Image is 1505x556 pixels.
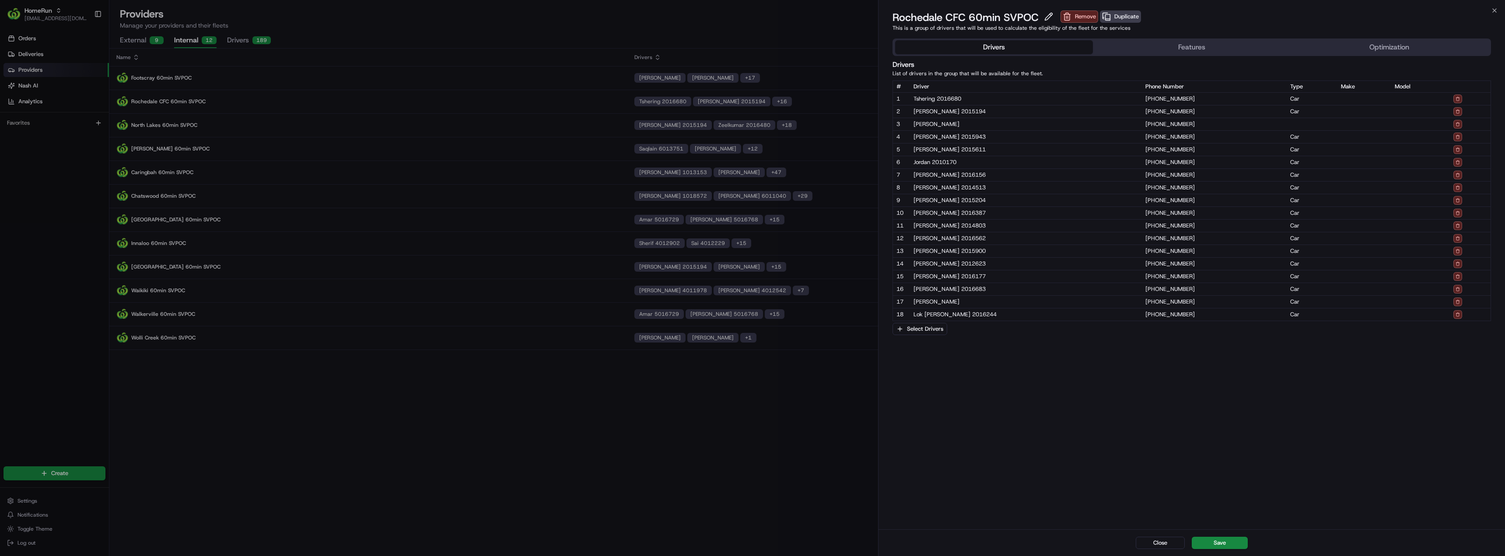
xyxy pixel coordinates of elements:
[1391,81,1450,93] th: Model
[1287,105,1337,118] td: car
[1100,10,1141,23] button: Duplicate
[892,245,910,258] td: 13
[1145,171,1195,179] span: [PHONE_NUMBER]
[1142,81,1287,93] th: Phone Number
[1145,285,1284,293] a: [PHONE_NUMBER]
[913,133,1018,141] span: [PERSON_NAME] 2015943
[913,146,1018,154] span: [PERSON_NAME] 2015611
[1287,245,1337,258] td: car
[1287,207,1337,220] td: car
[913,196,1018,204] span: [PERSON_NAME] 2015204
[1145,234,1284,242] a: [PHONE_NUMBER]
[913,273,1018,280] span: [PERSON_NAME] 2016177
[913,120,1018,128] span: [PERSON_NAME]
[892,81,910,93] th: #
[892,323,947,335] button: Select Drivers
[892,143,910,156] td: 5
[1145,196,1195,204] span: [PHONE_NUMBER]
[1192,537,1248,549] button: Save
[1145,95,1284,103] a: [PHONE_NUMBER]
[892,24,1491,31] p: This is a group of drivers that will be used to calculate the eligibility of the fleet for the se...
[1145,209,1284,217] a: [PHONE_NUMBER]
[1145,146,1195,154] span: [PHONE_NUMBER]
[1145,247,1195,255] span: [PHONE_NUMBER]
[1145,209,1195,217] span: [PHONE_NUMBER]
[913,247,1018,255] span: [PERSON_NAME] 2015900
[913,209,1018,217] span: [PERSON_NAME] 2016387
[913,298,1018,306] span: [PERSON_NAME]
[1145,120,1195,128] span: [PHONE_NUMBER]
[892,194,910,207] td: 9
[892,70,1491,77] p: List of drivers in the group that will be available for the fleet.
[892,10,1059,24] div: Rochedale CFC 60min SVPOC
[892,118,910,131] td: 3
[892,296,910,308] td: 17
[1145,247,1284,255] a: [PHONE_NUMBER]
[1287,270,1337,283] td: car
[892,131,910,143] td: 4
[1136,537,1185,549] button: Close
[1145,285,1195,293] span: [PHONE_NUMBER]
[892,258,910,270] td: 14
[1145,184,1284,192] a: [PHONE_NUMBER]
[1145,133,1284,141] a: [PHONE_NUMBER]
[1287,143,1337,156] td: car
[1287,169,1337,182] td: car
[913,108,1018,115] span: [PERSON_NAME] 2015194
[892,156,910,169] td: 6
[892,283,910,296] td: 16
[1145,298,1195,306] span: [PHONE_NUMBER]
[892,232,910,245] td: 12
[1287,156,1337,169] td: car
[1145,184,1195,192] span: [PHONE_NUMBER]
[1145,273,1195,280] span: [PHONE_NUMBER]
[1145,196,1284,204] a: [PHONE_NUMBER]
[1287,283,1337,296] td: car
[913,95,1018,103] span: Tshering 2016680
[1145,158,1284,166] a: [PHONE_NUMBER]
[913,171,1018,179] span: [PERSON_NAME] 2016156
[1291,40,1488,54] button: Optimization
[892,182,910,194] td: 8
[1337,81,1391,93] th: Make
[1100,10,1141,24] button: Duplicate
[1145,260,1195,268] span: [PHONE_NUMBER]
[913,260,1018,268] span: [PERSON_NAME] 2012623
[1287,131,1337,143] td: car
[892,220,910,232] td: 11
[1145,108,1195,115] span: [PHONE_NUMBER]
[1287,258,1337,270] td: car
[1287,194,1337,207] td: car
[1287,308,1337,321] td: car
[1060,10,1098,23] button: Remove
[892,323,954,335] button: Select Drivers
[1145,133,1195,141] span: [PHONE_NUMBER]
[895,40,1093,54] button: Drivers
[892,169,910,182] td: 7
[1145,298,1284,306] a: [PHONE_NUMBER]
[892,59,1491,70] h4: Drivers
[1145,222,1195,230] span: [PHONE_NUMBER]
[892,308,910,321] td: 18
[1287,81,1337,93] th: Type
[1287,93,1337,105] td: car
[913,184,1018,192] span: [PERSON_NAME] 2014513
[892,270,910,283] td: 15
[892,207,910,220] td: 10
[1060,10,1098,24] button: Remove
[1287,182,1337,194] td: car
[913,222,1018,230] span: [PERSON_NAME] 2014803
[1287,232,1337,245] td: car
[913,234,1018,242] span: [PERSON_NAME] 2016562
[910,81,1141,93] th: Driver
[1093,40,1291,54] button: Features
[1145,146,1284,154] a: [PHONE_NUMBER]
[892,93,910,105] td: 1
[1287,296,1337,308] td: car
[913,311,1018,318] span: Lok [PERSON_NAME] 2016244
[913,158,1018,166] span: Jordan 2010170
[913,285,1018,293] span: [PERSON_NAME] 2016683
[1145,311,1195,318] span: [PHONE_NUMBER]
[1145,108,1284,115] a: [PHONE_NUMBER]
[1145,120,1284,128] a: [PHONE_NUMBER]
